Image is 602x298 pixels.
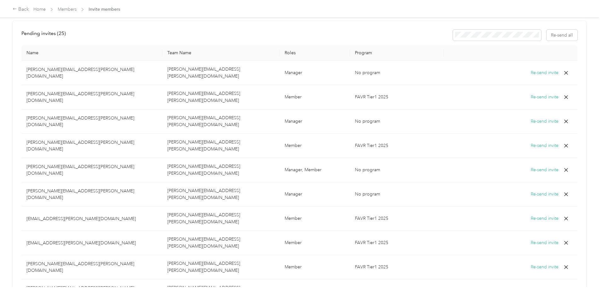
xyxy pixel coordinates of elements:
[26,91,157,104] p: [PERSON_NAME][EMAIL_ADDRESS][PERSON_NAME][DOMAIN_NAME]
[285,240,302,245] span: Member
[57,30,66,36] span: ( 25 )
[13,6,29,13] div: Back
[26,163,157,177] p: [PERSON_NAME][EMAIL_ADDRESS][PERSON_NAME][DOMAIN_NAME]
[285,216,302,221] span: Member
[547,30,577,41] button: Re-send all
[21,30,66,36] span: Pending invites
[26,285,157,298] p: [PERSON_NAME][EMAIL_ADDRESS][PERSON_NAME][DOMAIN_NAME]
[162,45,280,61] th: Team Name
[89,6,120,13] span: Invite members
[21,30,577,41] div: info-bar
[531,69,559,76] button: Re-send invite
[531,118,559,125] button: Re-send invite
[285,264,302,270] span: Member
[531,94,559,101] button: Re-send invite
[355,191,380,197] span: No program
[531,191,559,198] button: Re-send invite
[26,215,157,222] p: [EMAIL_ADDRESS][PERSON_NAME][DOMAIN_NAME]
[531,264,559,271] button: Re-send invite
[167,212,240,225] span: [PERSON_NAME][EMAIL_ADDRESS][PERSON_NAME][DOMAIN_NAME]
[167,285,240,297] span: [PERSON_NAME][EMAIL_ADDRESS][PERSON_NAME][DOMAIN_NAME]
[453,30,578,41] div: Resend all invitations
[355,216,388,221] span: FAVR Tier1 2025
[531,167,559,173] button: Re-send invite
[167,237,240,249] span: [PERSON_NAME][EMAIL_ADDRESS][PERSON_NAME][DOMAIN_NAME]
[355,167,380,172] span: No program
[285,143,302,148] span: Member
[285,70,302,75] span: Manager
[167,115,240,127] span: [PERSON_NAME][EMAIL_ADDRESS][PERSON_NAME][DOMAIN_NAME]
[285,119,302,124] span: Manager
[285,191,302,197] span: Manager
[285,94,302,100] span: Member
[167,91,240,103] span: [PERSON_NAME][EMAIL_ADDRESS][PERSON_NAME][DOMAIN_NAME]
[26,115,157,128] p: [PERSON_NAME][EMAIL_ADDRESS][PERSON_NAME][DOMAIN_NAME]
[531,215,559,222] button: Re-send invite
[21,30,70,41] div: left-menu
[26,188,157,201] p: [PERSON_NAME][EMAIL_ADDRESS][PERSON_NAME][DOMAIN_NAME]
[285,167,321,172] span: Manager, Member
[167,164,240,176] span: [PERSON_NAME][EMAIL_ADDRESS][PERSON_NAME][DOMAIN_NAME]
[350,45,444,61] th: Program
[167,261,240,273] span: [PERSON_NAME][EMAIL_ADDRESS][PERSON_NAME][DOMAIN_NAME]
[26,139,157,152] p: [PERSON_NAME][EMAIL_ADDRESS][PERSON_NAME][DOMAIN_NAME]
[26,260,157,274] p: [PERSON_NAME][EMAIL_ADDRESS][PERSON_NAME][DOMAIN_NAME]
[567,263,602,298] iframe: Everlance-gr Chat Button Frame
[531,239,559,246] button: Re-send invite
[355,264,388,270] span: FAVR Tier1 2025
[355,119,380,124] span: No program
[355,143,388,148] span: FAVR Tier1 2025
[280,45,350,61] th: Roles
[531,142,559,149] button: Re-send invite
[33,7,46,12] a: Home
[355,94,388,100] span: FAVR Tier1 2025
[167,139,240,152] span: [PERSON_NAME][EMAIL_ADDRESS][PERSON_NAME][DOMAIN_NAME]
[167,67,240,79] span: [PERSON_NAME][EMAIL_ADDRESS][PERSON_NAME][DOMAIN_NAME]
[26,66,157,79] p: [PERSON_NAME][EMAIL_ADDRESS][PERSON_NAME][DOMAIN_NAME]
[21,45,162,61] th: Name
[355,240,388,245] span: FAVR Tier1 2025
[167,188,240,200] span: [PERSON_NAME][EMAIL_ADDRESS][PERSON_NAME][DOMAIN_NAME]
[58,7,77,12] a: Members
[355,70,380,75] span: No program
[26,240,157,246] p: [EMAIL_ADDRESS][PERSON_NAME][DOMAIN_NAME]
